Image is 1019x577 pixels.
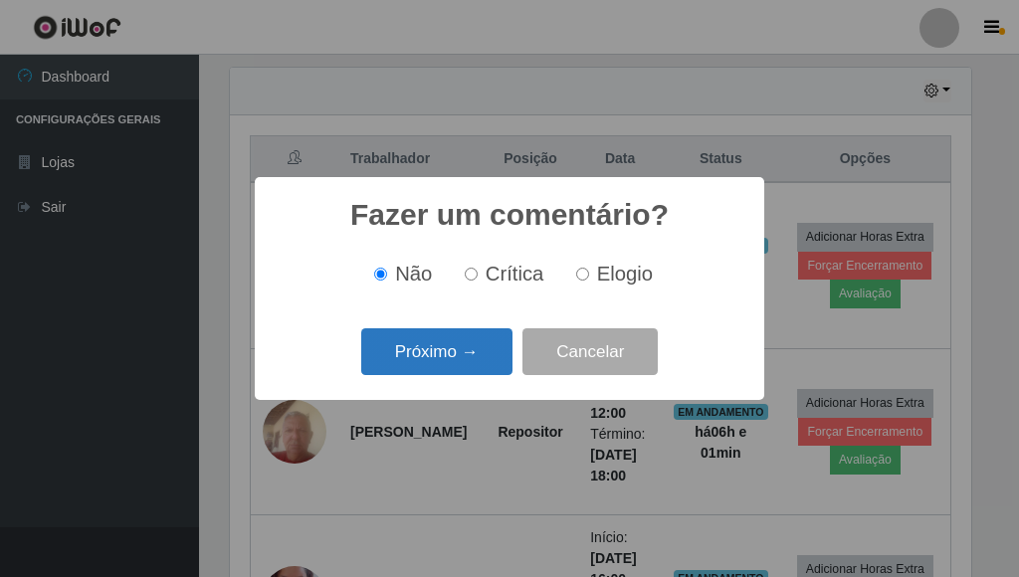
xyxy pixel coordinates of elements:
[597,263,653,285] span: Elogio
[486,263,544,285] span: Crítica
[465,268,478,281] input: Crítica
[361,328,512,375] button: Próximo →
[350,197,669,233] h2: Fazer um comentário?
[395,263,432,285] span: Não
[374,268,387,281] input: Não
[576,268,589,281] input: Elogio
[522,328,658,375] button: Cancelar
